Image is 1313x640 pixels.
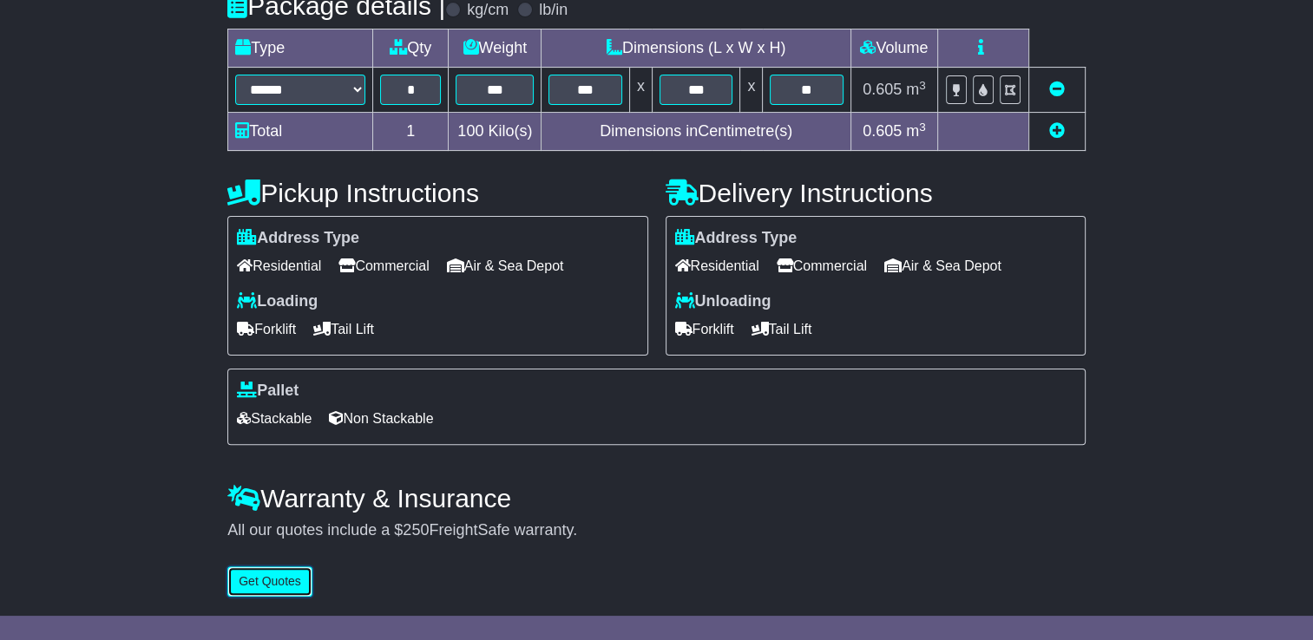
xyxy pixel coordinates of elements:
span: Residential [237,252,321,279]
td: Dimensions (L x W x H) [542,29,850,68]
h4: Delivery Instructions [666,179,1086,207]
button: Get Quotes [227,566,312,597]
label: Address Type [675,229,798,248]
td: x [740,68,763,113]
span: Non Stackable [329,405,433,432]
span: Tail Lift [752,316,812,343]
a: Add new item [1049,122,1065,140]
td: Type [228,29,373,68]
span: Stackable [237,405,312,432]
span: 0.605 [863,122,902,140]
a: Remove this item [1049,81,1065,98]
span: 100 [457,122,483,140]
span: m [906,122,926,140]
td: Total [228,113,373,151]
label: Pallet [237,382,299,401]
span: Tail Lift [313,316,374,343]
span: Forklift [237,316,296,343]
span: Forklift [675,316,734,343]
span: Commercial [777,252,867,279]
label: Address Type [237,229,359,248]
label: Loading [237,292,318,311]
td: 1 [373,113,449,151]
td: Volume [850,29,937,68]
td: Weight [449,29,542,68]
span: m [906,81,926,98]
span: Residential [675,252,759,279]
sup: 3 [919,121,926,134]
span: Air & Sea Depot [884,252,1001,279]
td: Kilo(s) [449,113,542,151]
div: All our quotes include a $ FreightSafe warranty. [227,521,1086,540]
label: lb/in [539,1,568,20]
td: x [629,68,652,113]
span: Air & Sea Depot [447,252,564,279]
h4: Warranty & Insurance [227,484,1086,513]
span: 250 [403,521,429,539]
span: 0.605 [863,81,902,98]
span: Commercial [338,252,429,279]
td: Dimensions in Centimetre(s) [542,113,850,151]
label: Unloading [675,292,771,311]
td: Qty [373,29,449,68]
label: kg/cm [467,1,509,20]
sup: 3 [919,79,926,92]
h4: Pickup Instructions [227,179,647,207]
